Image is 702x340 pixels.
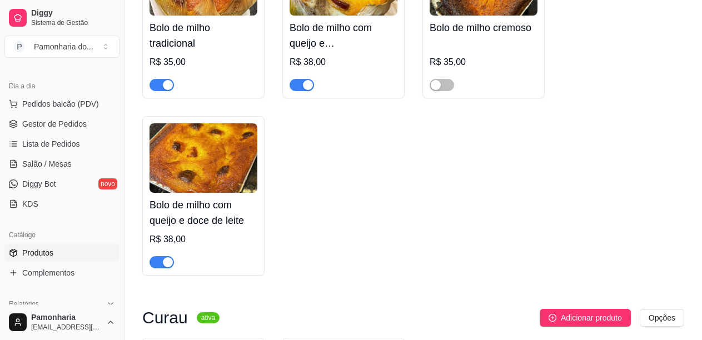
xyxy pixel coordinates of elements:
[9,299,39,308] span: Relatórios
[31,323,102,332] span: [EMAIL_ADDRESS][DOMAIN_NAME]
[22,198,38,209] span: KDS
[4,36,120,58] button: Select a team
[14,41,25,52] span: P
[22,178,56,189] span: Diggy Bot
[22,98,99,109] span: Pedidos balcão (PDV)
[31,313,102,323] span: Pamonharia
[4,95,120,113] button: Pedidos balcão (PDV)
[22,158,72,169] span: Salão / Mesas
[4,4,120,31] a: DiggySistema de Gestão
[4,135,120,153] a: Lista de Pedidos
[197,312,220,323] sup: ativa
[561,312,622,324] span: Adicionar produto
[22,247,53,258] span: Produtos
[4,264,120,282] a: Complementos
[430,56,537,69] div: R$ 35,00
[640,309,684,327] button: Opções
[290,56,397,69] div: R$ 38,00
[22,138,80,149] span: Lista de Pedidos
[31,8,115,18] span: Diggy
[4,115,120,133] a: Gestor de Pedidos
[142,311,188,324] h3: Curau
[150,20,257,51] h4: Bolo de milho tradicional
[4,244,120,262] a: Produtos
[430,20,537,36] h4: Bolo de milho cremoso
[150,197,257,228] h4: Bolo de milho com queijo e doce de leite
[150,233,257,246] div: R$ 38,00
[4,155,120,173] a: Salão / Mesas
[4,175,120,193] a: Diggy Botnovo
[34,41,93,52] div: Pamonharia do ...
[4,77,120,95] div: Dia a dia
[150,123,257,193] img: product-image
[540,309,631,327] button: Adicionar produto
[22,118,87,129] span: Gestor de Pedidos
[649,312,675,324] span: Opções
[290,20,397,51] h4: Bolo de milho com queijo e [GEOGRAPHIC_DATA]
[22,267,74,278] span: Complementos
[549,314,556,322] span: plus-circle
[31,18,115,27] span: Sistema de Gestão
[4,309,120,336] button: Pamonharia[EMAIL_ADDRESS][DOMAIN_NAME]
[150,56,257,69] div: R$ 35,00
[4,195,120,213] a: KDS
[4,226,120,244] div: Catálogo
